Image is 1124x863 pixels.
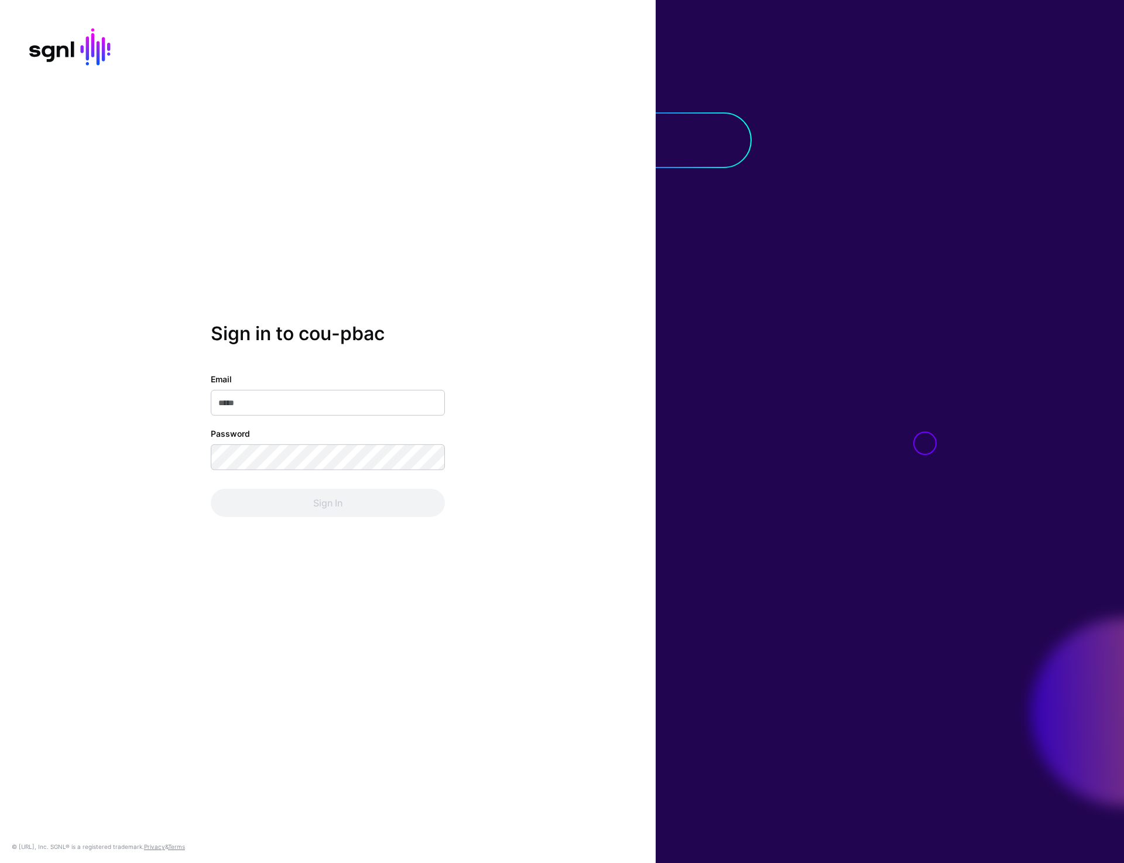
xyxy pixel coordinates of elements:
label: Email [211,373,232,385]
div: © [URL], Inc. SGNL® is a registered trademark. & [12,842,185,851]
label: Password [211,427,250,440]
h2: Sign in to cou-pbac [211,323,445,345]
a: Privacy [144,843,165,850]
a: Terms [168,843,185,850]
